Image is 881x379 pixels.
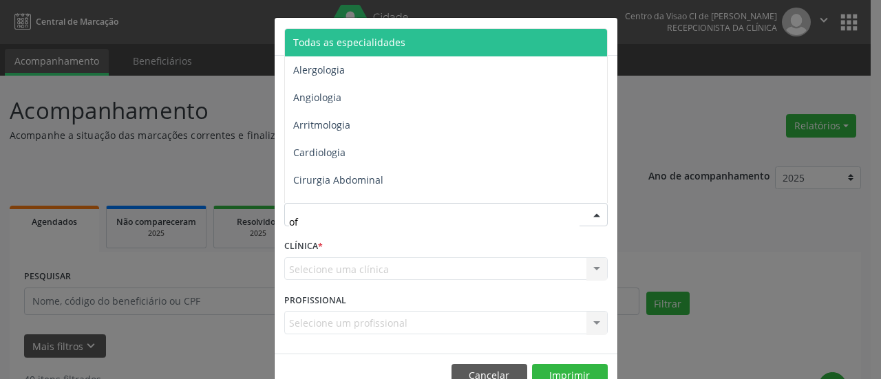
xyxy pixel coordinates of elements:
span: Alergologia [293,63,345,76]
span: Cardiologia [293,146,346,159]
span: Cirurgia Cabeça e Pescoço [293,201,414,214]
h5: Relatório de agendamentos [284,28,442,45]
label: PROFISSIONAL [284,290,346,311]
label: CLÍNICA [284,236,323,257]
span: Angiologia [293,91,341,104]
span: Todas as especialidades [293,36,405,49]
input: Seleciona uma especialidade [289,208,580,235]
button: Close [590,18,617,52]
span: Cirurgia Abdominal [293,173,383,186]
span: Arritmologia [293,118,350,131]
